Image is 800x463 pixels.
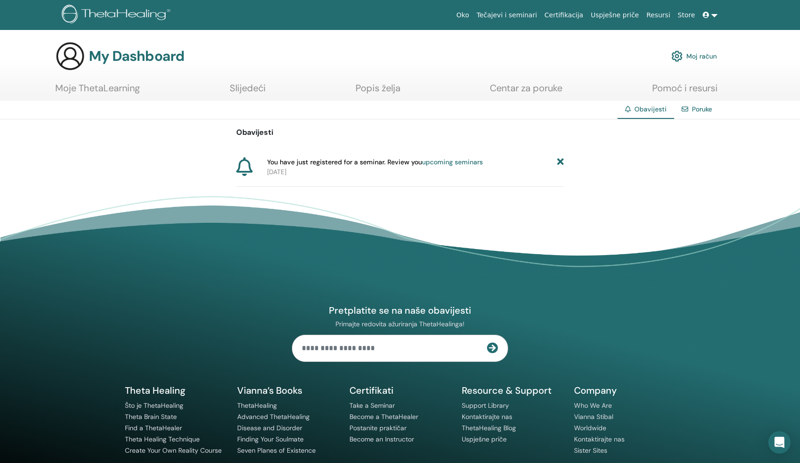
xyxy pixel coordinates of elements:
a: Uspješne priče [462,435,507,443]
a: Become an Instructor [349,435,414,443]
h5: Vianna’s Books [237,384,338,397]
h5: Resource & Support [462,384,563,397]
a: ThetaHealing [237,401,277,410]
a: Vianna Stibal [574,412,613,421]
h5: Certifikati [349,384,451,397]
a: Advanced ThetaHealing [237,412,310,421]
a: Uspješne priče [587,7,643,24]
img: cog.svg [671,48,683,64]
span: Obavijesti [634,105,667,113]
a: Kontaktirajte nas [462,412,512,421]
h5: Theta Healing [125,384,226,397]
a: Who We Are [574,401,612,410]
a: Worldwide [574,424,606,432]
a: Support Library [462,401,509,410]
img: generic-user-icon.jpg [55,41,85,71]
a: Kontaktirajte nas [574,435,625,443]
h3: My Dashboard [89,48,184,65]
a: Disease and Disorder [237,424,302,432]
span: You have just registered for a seminar. Review you [267,157,483,167]
a: Seven Planes of Existence [237,446,316,455]
a: Pomoć i resursi [652,82,718,101]
a: Moje ThetaLearning [55,82,140,101]
a: Što je ThetaHealing [125,401,183,410]
a: Slijedeći [230,82,266,101]
a: Centar za poruke [490,82,562,101]
a: Moj račun [671,46,717,66]
a: Take a Seminar [349,401,395,410]
a: Poruke [692,105,712,113]
a: Become a ThetaHealer [349,412,418,421]
a: Certifikacija [541,7,587,24]
a: Create Your Own Reality Course [125,446,222,455]
h4: Pretplatite se na naše obavijesti [292,304,508,316]
a: Finding Your Soulmate [237,435,304,443]
a: Store [674,7,699,24]
p: [DATE] [267,167,564,177]
p: Obavijesti [236,127,564,138]
div: Open Intercom Messenger [768,431,791,454]
a: Find a ThetaHealer [125,424,182,432]
a: Postanite praktičar [349,424,407,432]
a: Popis želja [356,82,400,101]
a: Resursi [643,7,674,24]
a: Tečajevi i seminari [473,7,541,24]
h5: Company [574,384,675,397]
a: upcoming seminars [422,158,483,166]
p: Primajte redovita ažuriranja ThetaHealinga! [292,320,508,328]
a: ThetaHealing Blog [462,424,516,432]
a: Theta Healing Technique [125,435,200,443]
img: logo.png [62,5,174,26]
a: Oko [453,7,473,24]
a: Theta Brain State [125,412,177,421]
a: Sister Sites [574,446,607,455]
